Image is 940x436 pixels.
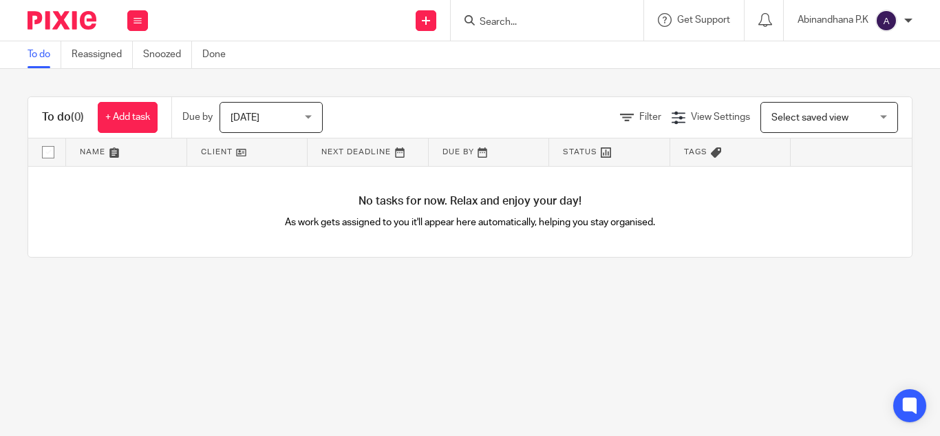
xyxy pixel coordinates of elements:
a: Reassigned [72,41,133,68]
h1: To do [42,110,84,125]
img: svg%3E [875,10,897,32]
span: [DATE] [231,113,259,123]
p: As work gets assigned to you it'll appear here automatically, helping you stay organised. [249,216,691,229]
a: Done [202,41,236,68]
p: You are already signed in. [767,37,875,50]
p: Due by [182,110,213,124]
span: (0) [71,112,84,123]
h4: No tasks for now. Relax and enjoy your day! [28,194,912,209]
span: Select saved view [771,113,848,123]
a: + Add task [98,102,158,133]
a: To do [28,41,61,68]
span: Tags [684,148,707,156]
a: Snoozed [143,41,192,68]
img: Pixie [28,11,96,30]
span: Filter [639,112,661,122]
span: View Settings [691,112,750,122]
